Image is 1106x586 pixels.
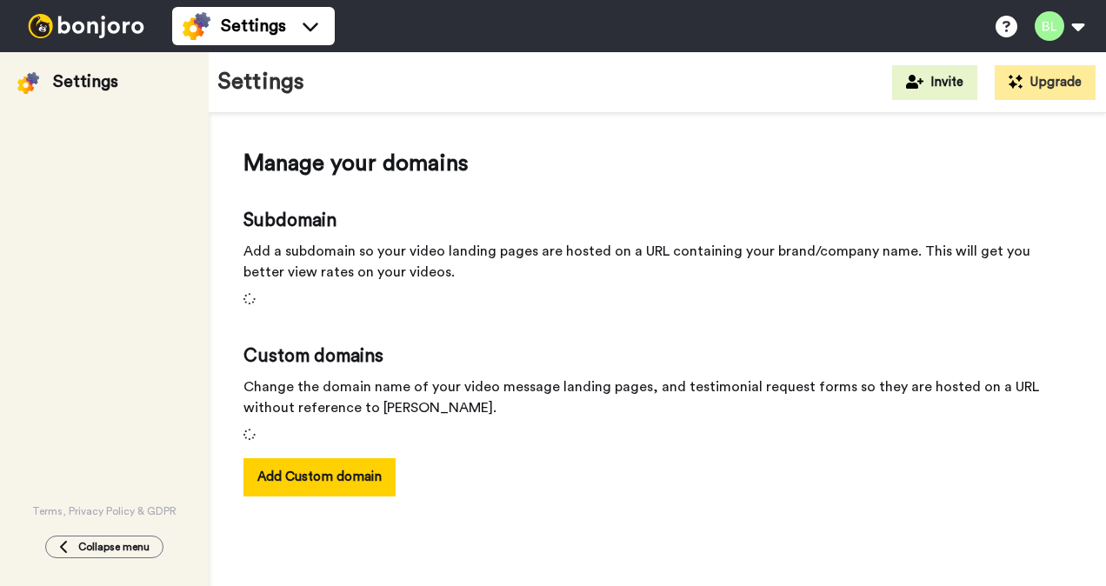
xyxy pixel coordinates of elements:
[78,540,150,554] span: Collapse menu
[243,376,1071,418] div: Change the domain name of your video message landing pages, and testimonial request forms so they...
[243,458,396,496] button: Add Custom domain
[243,241,1071,283] div: Add a subdomain so your video landing pages are hosted on a URL containing your brand/company nam...
[17,72,39,94] img: settings-colored.svg
[183,12,210,40] img: settings-colored.svg
[995,65,1096,100] button: Upgrade
[243,148,1071,180] span: Manage your domains
[45,536,163,558] button: Collapse menu
[243,208,1071,234] span: Subdomain
[53,70,118,94] div: Settings
[892,65,977,100] button: Invite
[21,14,151,38] img: bj-logo-header-white.svg
[221,14,286,38] span: Settings
[243,343,1071,370] span: Custom domains
[217,70,304,95] h1: Settings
